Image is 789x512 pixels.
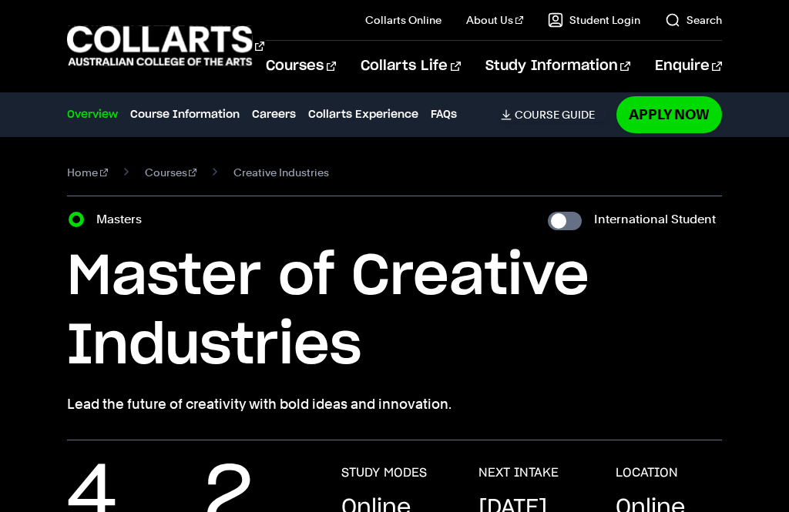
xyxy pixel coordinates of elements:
label: International Student [594,209,716,230]
a: Student Login [548,12,640,28]
a: Overview [67,106,118,123]
a: About Us [466,12,523,28]
h3: STUDY MODES [341,465,427,480]
a: Home [67,162,108,183]
a: Collarts Online [365,12,442,28]
a: Enquire [655,41,722,92]
label: Masters [96,209,151,230]
a: Course Information [130,106,240,123]
p: Lead the future of creativity with bold ideas and innovation. [67,393,722,415]
div: Go to homepage [67,24,227,68]
h3: LOCATION [616,465,678,480]
a: Courses [266,41,336,92]
h1: Master of Creative Industries [67,243,722,381]
a: Courses [145,162,197,183]
a: Study Information [485,41,630,92]
a: Apply Now [616,96,722,132]
a: Course Guide [501,108,607,122]
a: Collarts Life [361,41,460,92]
span: Creative Industries [233,162,329,183]
h3: NEXT INTAKE [478,465,559,480]
a: FAQs [431,106,457,123]
a: Careers [252,106,296,123]
a: Collarts Experience [308,106,418,123]
a: Search [665,12,722,28]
